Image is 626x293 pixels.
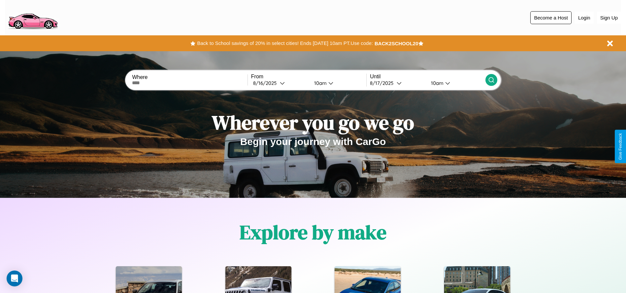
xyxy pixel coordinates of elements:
[240,219,386,246] h1: Explore by make
[311,80,328,86] div: 10am
[370,74,485,80] label: Until
[426,80,485,87] button: 10am
[7,271,22,286] div: Open Intercom Messenger
[251,74,366,80] label: From
[530,11,572,24] button: Become a Host
[132,74,247,80] label: Where
[5,3,60,31] img: logo
[309,80,367,87] button: 10am
[618,133,623,160] div: Give Feedback
[428,80,445,86] div: 10am
[370,80,397,86] div: 8 / 17 / 2025
[375,41,418,46] b: BACK2SCHOOL20
[575,12,594,24] button: Login
[251,80,309,87] button: 8/16/2025
[253,80,280,86] div: 8 / 16 / 2025
[195,39,374,48] button: Back to School savings of 20% in select cities! Ends [DATE] 10am PT.Use code:
[597,12,621,24] button: Sign Up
